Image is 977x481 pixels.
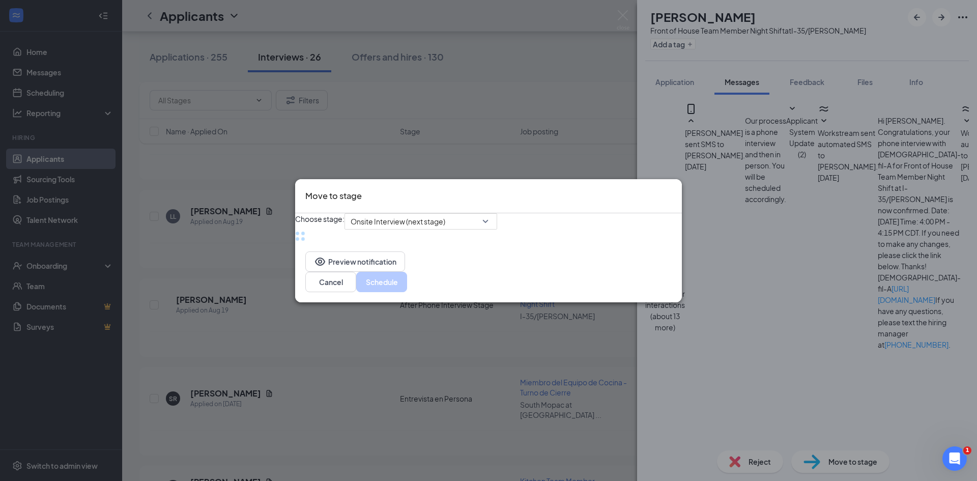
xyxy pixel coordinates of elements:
[351,213,445,229] span: Onsite Interview (next stage)
[305,251,405,271] button: EyePreview notification
[942,446,967,471] iframe: Intercom live chat
[305,189,362,203] h3: Move to stage
[356,271,407,292] button: Schedule
[295,213,344,229] span: Choose stage:
[314,255,326,267] svg: Eye
[305,271,356,292] button: Cancel
[963,446,971,455] span: 1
